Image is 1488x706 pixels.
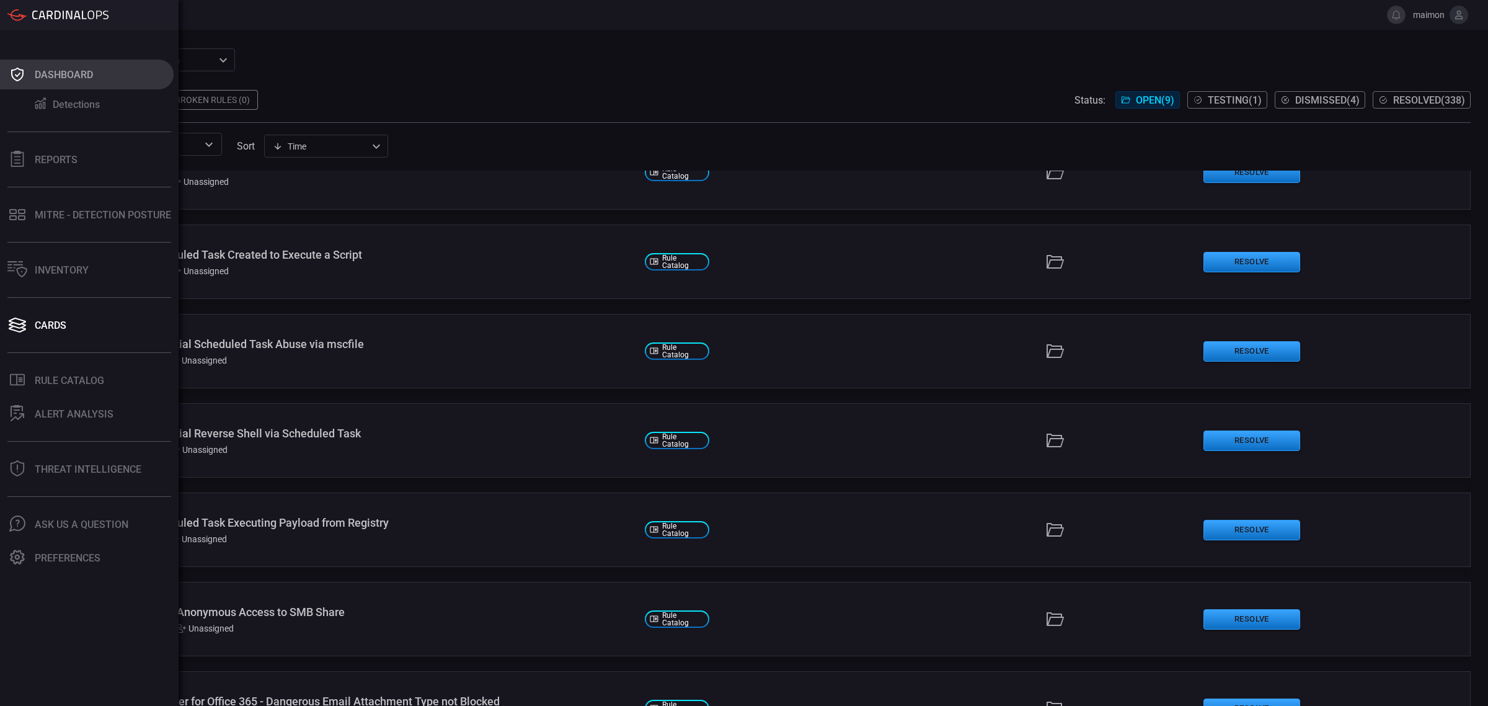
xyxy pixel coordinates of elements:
div: MITRE - Detection Posture [35,209,171,221]
span: Open ( 9 ) [1136,94,1174,106]
div: ALERT ANALYSIS [35,408,113,420]
span: Status: [1074,94,1105,106]
div: Unassigned [169,355,227,365]
div: Windows - Scheduled Task Executing Payload from Registry [92,516,635,529]
div: Inventory [35,264,89,276]
div: Unassigned [169,534,227,544]
button: Resolve [1203,520,1300,540]
span: Rule Catalog [662,522,704,537]
span: maimon [1410,10,1445,20]
div: Reports [35,154,77,166]
div: Windows - Potential Scheduled Task Abuse via mscfile [92,337,635,351]
button: Dismissed(4) [1275,91,1365,109]
div: Preferences [35,552,100,564]
button: Resolve [1203,163,1300,183]
button: Resolve [1203,341,1300,362]
div: Detections [53,99,100,110]
div: Windows - Allow Anonymous Access to SMB Share [92,605,635,619]
button: Testing(1) [1187,91,1267,109]
div: Ask Us A Question [35,519,128,530]
span: Rule Catalog [662,254,704,269]
span: Rule Catalog [662,433,704,448]
span: Testing ( 1 ) [1208,94,1262,106]
button: Resolved(338) [1373,91,1471,109]
span: Rule Catalog [662,165,704,180]
span: Rule Catalog [662,612,704,627]
div: Threat Intelligence [35,463,141,475]
span: Resolved ( 338 ) [1393,94,1465,106]
div: Rule Catalog [35,375,104,387]
button: Resolve [1203,609,1300,630]
div: Unassigned [170,445,228,455]
div: Broken Rules (0) [167,90,258,110]
span: Rule Catalog [662,344,704,359]
div: Dashboard [35,69,93,81]
div: Unassigned [171,177,229,187]
div: Cards [35,319,66,331]
div: Time [273,140,368,153]
button: Resolve [1203,431,1300,451]
div: Windows - Scheduled Task Created to Execute a Script [92,248,635,261]
span: Dismissed ( 4 ) [1295,94,1360,106]
div: Unassigned [171,266,229,276]
button: Open(9) [1115,91,1180,109]
div: Windows - Potential Reverse Shell via Scheduled Task [92,427,635,440]
button: Resolve [1203,252,1300,272]
div: Unassigned [176,623,234,633]
label: sort [237,140,255,152]
button: Open [200,136,218,153]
